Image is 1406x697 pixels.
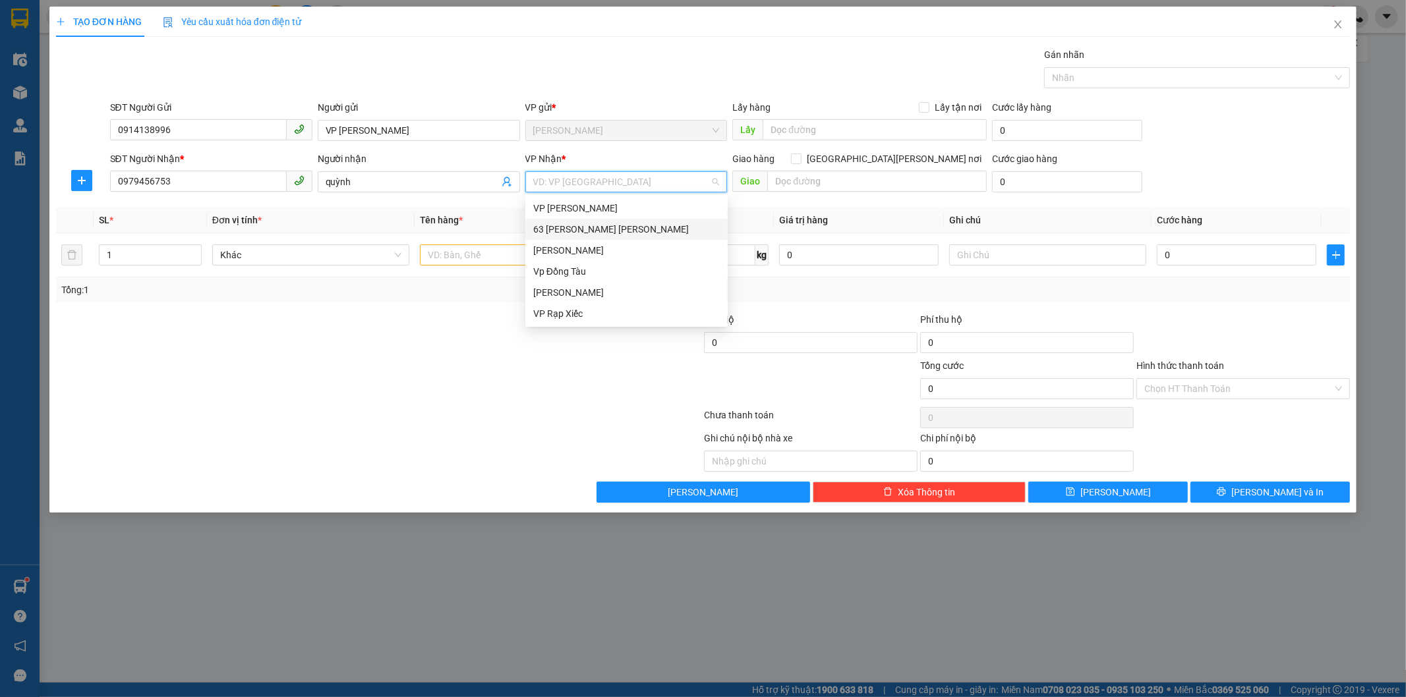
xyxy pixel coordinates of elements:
[533,264,720,279] div: Vp Đồng Tàu
[767,171,987,192] input: Dọc đường
[294,124,305,134] span: phone
[420,215,463,225] span: Tên hàng
[1190,482,1350,503] button: printer[PERSON_NAME] và In
[533,306,720,321] div: VP Rạp Xiếc
[898,485,955,499] span: Xóa Thông tin
[813,482,1026,503] button: deleteXóa Thông tin
[7,47,15,114] img: logo
[525,198,728,219] div: VP Nguyễn Quốc Trị
[533,121,720,140] span: Vp Lê Hoàn
[318,152,520,166] div: Người nhận
[212,215,262,225] span: Đơn vị tính
[1333,19,1343,30] span: close
[920,312,1134,332] div: Phí thu hộ
[56,17,65,26] span: plus
[1320,7,1357,43] button: Close
[71,170,92,191] button: plus
[163,16,302,27] span: Yêu cầu xuất hóa đơn điện tử
[1028,482,1188,503] button: save[PERSON_NAME]
[1157,215,1202,225] span: Cước hàng
[704,431,918,451] div: Ghi chú nội bộ nhà xe
[949,244,1146,265] input: Ghi Chú
[1217,487,1226,497] span: printer
[318,100,520,115] div: Người gửi
[704,451,918,472] input: Nhập ghi chú
[920,360,964,371] span: Tổng cước
[929,100,987,115] span: Lấy tận nơi
[992,120,1142,141] input: Cước lấy hàng
[99,215,109,225] span: SL
[732,119,763,140] span: Lấy
[533,285,720,300] div: [PERSON_NAME]
[533,201,720,215] div: VP [PERSON_NAME]
[525,153,562,164] span: VP Nhận
[779,215,828,225] span: Giá trị hàng
[992,153,1057,164] label: Cước giao hàng
[110,100,312,115] div: SĐT Người Gửi
[533,222,720,237] div: 63 [PERSON_NAME] [PERSON_NAME]
[110,152,312,166] div: SĐT Người Nhận
[61,244,82,265] button: delete
[883,487,893,497] span: delete
[20,57,134,103] span: Chuyển phát nhanh: [GEOGRAPHIC_DATA] - [GEOGRAPHIC_DATA]
[1136,360,1224,371] label: Hình thức thanh toán
[920,431,1134,451] div: Chi phí nội bộ
[525,303,728,324] div: VP Rạp Xiếc
[732,171,767,192] span: Giao
[1328,250,1344,260] span: plus
[992,171,1142,192] input: Cước giao hàng
[1066,487,1075,497] span: save
[420,244,617,265] input: VD: Bàn, Ghế
[1327,244,1345,265] button: plus
[525,282,728,303] div: Lý Nhân
[525,261,728,282] div: Vp Đồng Tàu
[72,175,92,186] span: plus
[944,208,1152,233] th: Ghi chú
[597,482,810,503] button: [PERSON_NAME]
[703,408,920,431] div: Chưa thanh toán
[56,16,142,27] span: TẠO ĐƠN HÀNG
[779,244,939,265] input: 0
[525,240,728,261] div: Vp Lê Hoàn
[525,100,728,115] div: VP gửi
[668,485,738,499] span: [PERSON_NAME]
[755,244,769,265] span: kg
[732,102,771,113] span: Lấy hàng
[732,153,775,164] span: Giao hàng
[1044,49,1084,60] label: Gán nhãn
[61,283,542,297] div: Tổng: 1
[220,245,401,265] span: Khác
[525,219,728,240] div: 63 Trần Quang Tặng
[1080,485,1151,499] span: [PERSON_NAME]
[763,119,987,140] input: Dọc đường
[163,17,173,28] img: icon
[992,102,1051,113] label: Cước lấy hàng
[1231,485,1324,499] span: [PERSON_NAME] và In
[533,243,720,258] div: [PERSON_NAME]
[294,175,305,186] span: phone
[23,11,130,53] strong: CÔNG TY TNHH DỊCH VỤ DU LỊCH THỜI ĐẠI
[138,88,217,102] span: LH1408250229
[802,152,987,166] span: [GEOGRAPHIC_DATA][PERSON_NAME] nơi
[502,177,512,187] span: user-add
